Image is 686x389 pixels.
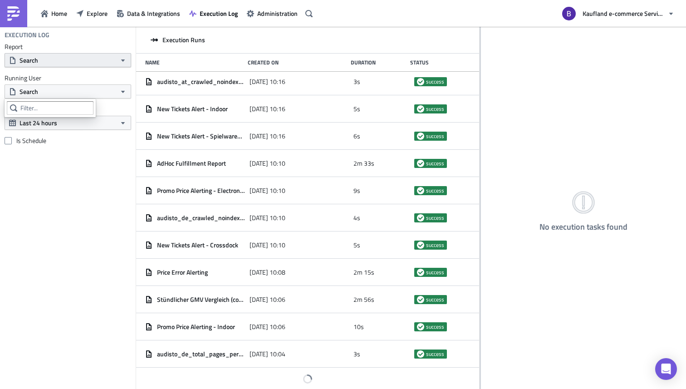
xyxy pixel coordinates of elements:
[353,323,364,331] span: 10s
[250,78,285,86] span: [DATE] 10:16
[87,9,108,18] span: Explore
[157,214,245,222] span: audisto_de_crawled_noindex_pages
[157,159,226,167] span: AdHoc Fulfillment Report
[426,214,444,222] span: success
[426,296,444,303] span: success
[417,323,424,330] span: success
[5,31,49,39] h4: Execution Log
[426,160,444,167] span: success
[353,78,360,86] span: 3s
[250,187,285,195] span: [DATE] 10:10
[353,295,374,304] span: 2m 56s
[539,222,627,231] h4: No execution tasks found
[426,105,444,113] span: success
[417,78,424,85] span: success
[242,6,302,20] button: Administration
[162,36,205,44] span: Execution Runs
[417,241,424,249] span: success
[353,350,360,358] span: 3s
[5,74,131,82] label: Running User
[157,78,245,86] span: audisto_at_crawled_noindex_pages
[417,296,424,303] span: success
[353,187,360,195] span: 9s
[426,187,444,194] span: success
[353,132,360,140] span: 6s
[5,116,131,130] button: Last 24 hours
[250,105,285,113] span: [DATE] 10:16
[157,350,245,358] span: audisto_de_total_pages_perc_change
[353,241,360,249] span: 5s
[157,105,228,113] span: New Tickets Alert - Indoor
[7,101,93,115] input: Filter...
[257,9,298,18] span: Administration
[417,214,424,222] span: success
[583,9,664,18] span: Kaufland e-commerce Services GmbH & Co. KG
[417,133,424,140] span: success
[51,9,67,18] span: Home
[157,268,208,276] span: Price Error Alerting
[20,118,57,128] span: Last 24 hours
[36,6,72,20] button: Home
[655,358,677,380] div: Open Intercom Messenger
[561,6,577,21] img: Avatar
[157,295,245,304] span: Stündlicher GMV Vergleich (copy)
[250,323,285,331] span: [DATE] 10:06
[250,214,285,222] span: [DATE] 10:10
[426,78,444,85] span: success
[351,59,406,66] div: Duration
[426,350,444,358] span: success
[5,84,131,98] button: Search
[250,241,285,249] span: [DATE] 10:10
[112,6,185,20] button: Data & Integrations
[417,105,424,113] span: success
[426,269,444,276] span: success
[6,6,21,21] img: PushMetrics
[417,269,424,276] span: success
[353,105,360,113] span: 5s
[250,132,285,140] span: [DATE] 10:16
[250,268,285,276] span: [DATE] 10:08
[250,350,285,358] span: [DATE] 10:04
[127,9,180,18] span: Data & Integrations
[20,87,38,96] span: Search
[250,295,285,304] span: [DATE] 10:06
[157,241,238,249] span: New Tickets Alert - Crossdock
[72,6,112,20] button: Explore
[426,133,444,140] span: success
[248,59,346,66] div: Created On
[417,160,424,167] span: success
[20,55,38,65] span: Search
[250,159,285,167] span: [DATE] 10:10
[417,350,424,358] span: success
[5,53,131,67] button: Search
[410,59,465,66] div: Status
[417,187,424,194] span: success
[426,241,444,249] span: success
[157,323,235,331] span: Promo Price Alerting - Indoor
[557,4,679,24] button: Kaufland e-commerce Services GmbH & Co. KG
[5,137,131,145] label: Is Schedule
[157,187,245,195] span: Promo Price Alerting - Electronics
[426,323,444,330] span: success
[185,6,242,20] button: Execution Log
[200,9,238,18] span: Execution Log
[145,59,243,66] div: Name
[157,132,245,140] span: New Tickets Alert - Spielwaren/Toys
[353,214,360,222] span: 4s
[353,159,374,167] span: 2m 33s
[5,43,131,51] label: Report
[353,268,374,276] span: 2m 15s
